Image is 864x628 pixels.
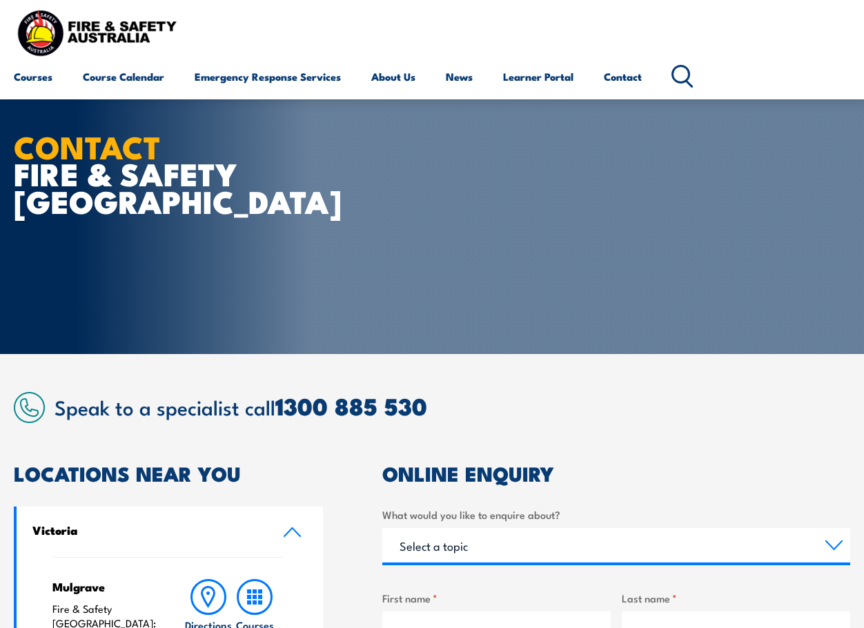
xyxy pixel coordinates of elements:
[371,60,415,93] a: About Us
[83,60,164,93] a: Course Calendar
[14,122,161,170] strong: CONTACT
[14,133,355,213] h1: FIRE & SAFETY [GEOGRAPHIC_DATA]
[503,60,573,93] a: Learner Portal
[17,507,323,557] a: Victoria
[382,507,850,522] label: What would you like to enquire about?
[382,590,611,606] label: First name
[275,387,427,424] a: 1300 885 530
[604,60,642,93] a: Contact
[14,464,323,482] h2: LOCATIONS NEAR YOU
[52,579,159,594] h4: Mulgrave
[14,60,52,93] a: Courses
[446,60,473,93] a: News
[55,393,850,419] h2: Speak to a specialist call
[32,522,262,538] h4: Victoria
[195,60,341,93] a: Emergency Response Services
[382,464,850,482] h2: ONLINE ENQUIRY
[622,590,850,606] label: Last name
